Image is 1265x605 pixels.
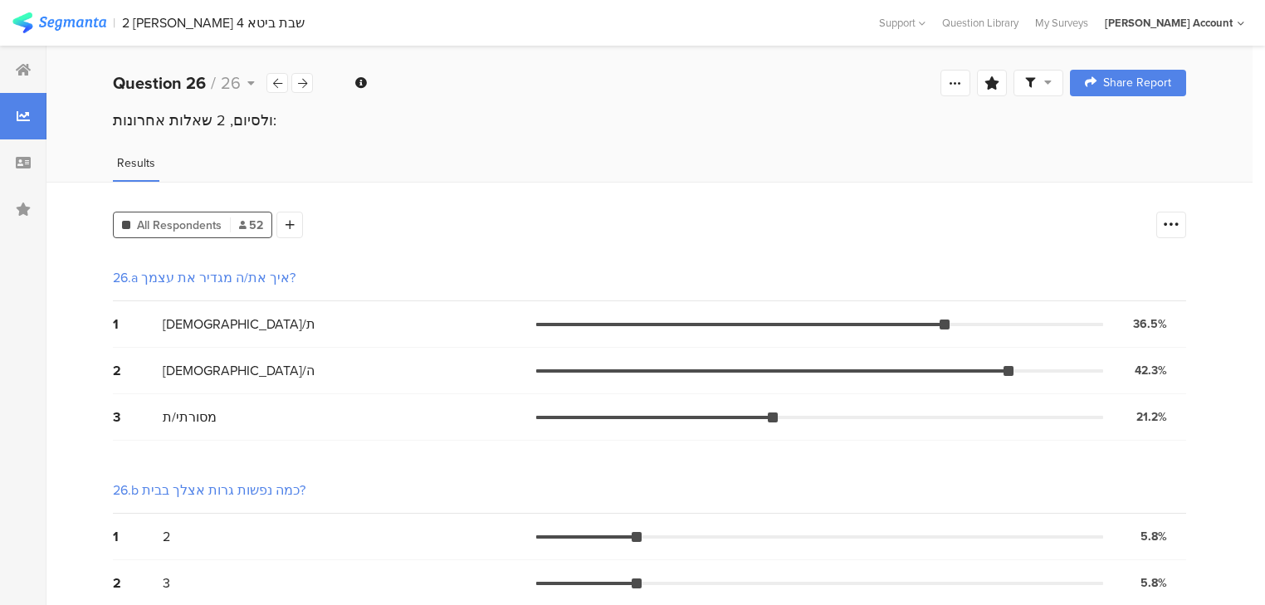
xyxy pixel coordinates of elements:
[113,361,163,380] div: 2
[1136,408,1167,426] div: 21.2%
[122,15,305,31] div: 2 [PERSON_NAME] 4 שבת ביטא
[113,71,206,95] b: Question 26
[113,527,163,546] div: 1
[879,10,926,36] div: Support
[1140,574,1167,592] div: 5.8%
[1105,15,1233,31] div: [PERSON_NAME] Account
[113,268,295,287] div: 26.a איך את/ה מגדיר את עצמך?
[163,573,170,593] span: 3
[113,315,163,334] div: 1
[12,12,106,33] img: segmanta logo
[1133,315,1167,333] div: 36.5%
[239,217,263,234] span: 52
[113,481,305,500] div: 26.b כמה נפשות גרות אצלך בבית?
[113,407,163,427] div: 3
[163,315,315,334] span: [DEMOGRAPHIC_DATA]/ת
[163,361,315,380] span: [DEMOGRAPHIC_DATA]/ה
[1135,362,1167,379] div: 42.3%
[1027,15,1096,31] a: My Surveys
[163,407,217,427] span: מסורתי/ת
[113,110,1186,131] div: ולסיום, 2 שאלות אחרונות:
[1103,77,1171,89] span: Share Report
[163,527,170,546] span: 2
[934,15,1027,31] a: Question Library
[221,71,241,95] span: 26
[211,71,216,95] span: /
[113,13,115,32] div: |
[137,217,222,234] span: All Respondents
[1140,528,1167,545] div: 5.8%
[117,154,155,172] span: Results
[113,573,163,593] div: 2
